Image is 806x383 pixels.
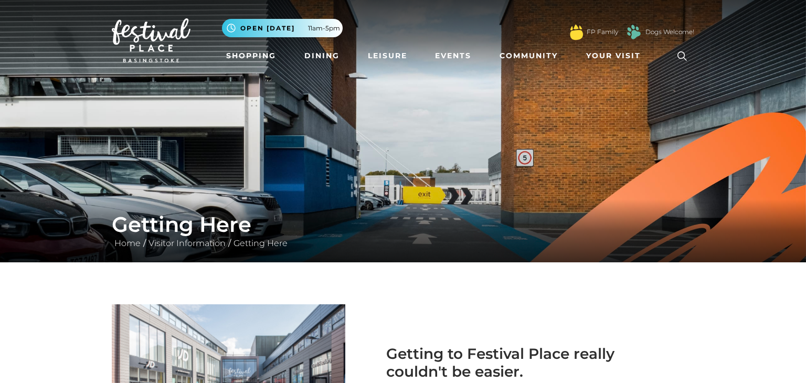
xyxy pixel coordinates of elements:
a: Dining [300,46,344,66]
a: Getting Here [231,238,290,248]
div: / / [104,212,702,250]
a: Events [431,46,475,66]
h2: Getting to Festival Place really couldn't be easier. [361,345,623,380]
a: Visitor Information [146,238,228,248]
h1: Getting Here [112,212,694,237]
a: Dogs Welcome! [645,27,694,37]
a: Community [495,46,562,66]
a: Leisure [364,46,411,66]
a: Your Visit [582,46,650,66]
a: FP Family [587,27,618,37]
span: Open [DATE] [240,24,295,33]
img: Festival Place Logo [112,18,190,62]
span: Your Visit [586,50,641,61]
button: Open [DATE] 11am-5pm [222,19,343,37]
span: 11am-5pm [308,24,340,33]
a: Shopping [222,46,280,66]
a: Home [112,238,143,248]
